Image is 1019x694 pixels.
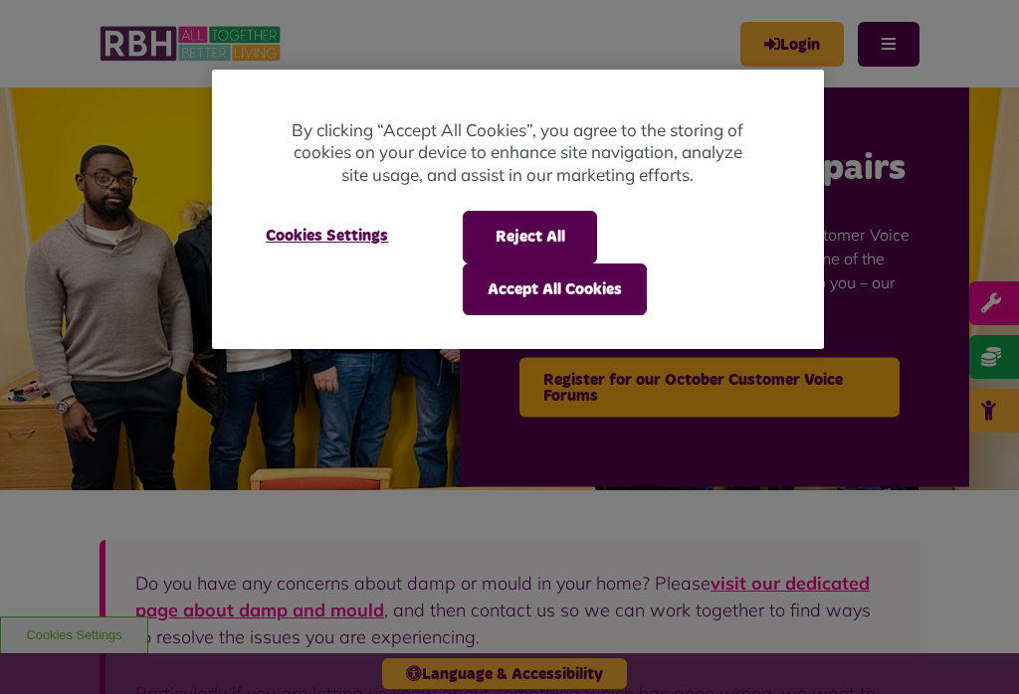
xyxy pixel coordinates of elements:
[292,119,743,187] p: By clicking “Accept All Cookies”, you agree to the storing of cookies on your device to enhance s...
[242,211,412,260] button: Cookies Settings
[212,70,823,349] div: Privacy
[212,70,823,349] div: Cookie banner
[463,263,647,315] button: Accept All Cookies
[463,211,597,262] button: Reject All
